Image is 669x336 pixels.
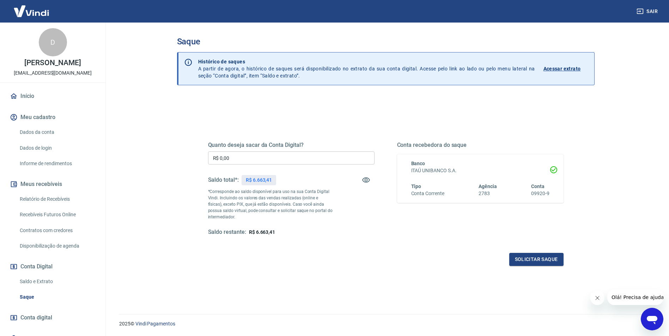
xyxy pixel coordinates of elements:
iframe: Fechar mensagem [590,291,604,305]
p: R$ 6.663,41 [246,176,272,184]
p: *Corresponde ao saldo disponível para uso na sua Conta Digital Vindi. Incluindo os valores das ve... [208,188,333,220]
iframe: Mensagem da empresa [607,290,663,305]
a: Disponibilização de agenda [17,239,97,253]
h5: Quanto deseja sacar da Conta Digital? [208,142,375,149]
a: Início [8,88,97,104]
a: Conta digital [8,310,97,325]
a: Vindi Pagamentos [135,321,175,326]
a: Dados de login [17,141,97,155]
h6: Conta Corrente [411,190,444,197]
h5: Conta recebedora do saque [397,142,564,149]
img: Vindi [8,0,54,22]
a: Dados da conta [17,125,97,139]
a: Relatório de Recebíveis [17,192,97,206]
a: Acessar extrato [543,58,589,79]
h6: 2783 [479,190,497,197]
h6: ITAÚ UNIBANCO S.A. [411,167,549,174]
span: R$ 6.663,41 [249,229,275,235]
p: Acessar extrato [543,65,581,72]
div: D [39,28,67,56]
span: Conta digital [20,313,52,323]
button: Meu cadastro [8,110,97,125]
a: Saldo e Extrato [17,274,97,289]
a: Saque [17,290,97,304]
h5: Saldo total*: [208,176,239,183]
button: Meus recebíveis [8,176,97,192]
span: Conta [531,183,545,189]
h3: Saque [177,37,595,46]
p: Histórico de saques [198,58,535,65]
p: A partir de agora, o histórico de saques será disponibilizado no extrato da sua conta digital. Ac... [198,58,535,79]
h5: Saldo restante: [208,229,246,236]
p: [PERSON_NAME] [24,59,81,67]
h6: 09920-9 [531,190,549,197]
button: Solicitar saque [509,253,564,266]
a: Recebíveis Futuros Online [17,207,97,222]
iframe: Botão para abrir a janela de mensagens [641,308,663,330]
span: Agência [479,183,497,189]
a: Informe de rendimentos [17,156,97,171]
span: Banco [411,161,425,166]
button: Conta Digital [8,259,97,274]
a: Contratos com credores [17,223,97,238]
span: Olá! Precisa de ajuda? [4,5,59,11]
p: [EMAIL_ADDRESS][DOMAIN_NAME] [14,69,92,77]
button: Sair [635,5,661,18]
span: Tipo [411,183,421,189]
p: 2025 © [119,320,652,328]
